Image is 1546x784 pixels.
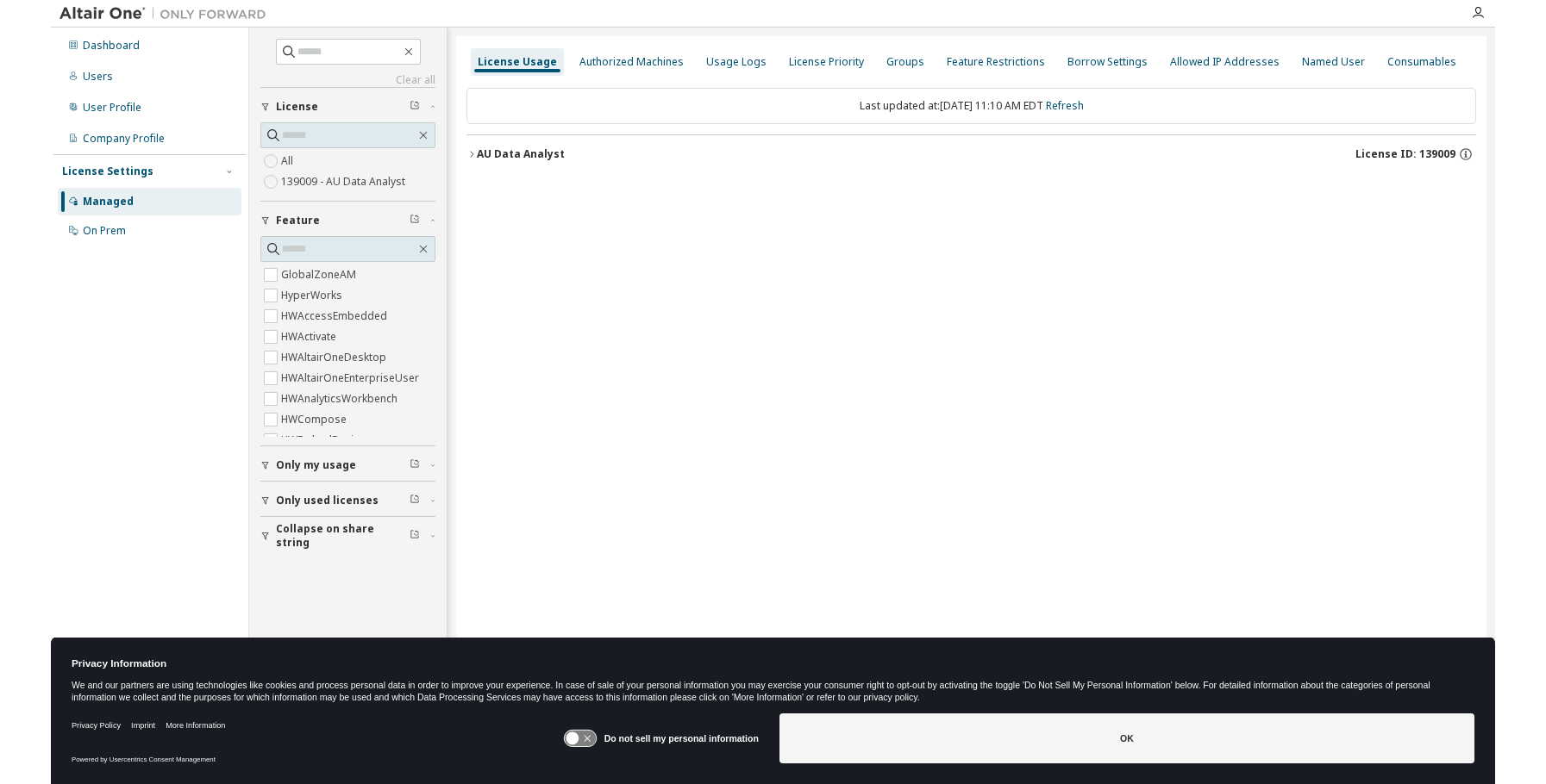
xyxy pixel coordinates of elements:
span: License [225,100,267,114]
div: Consumables [1336,55,1405,69]
a: Clear all [210,73,385,87]
div: License Usage [427,55,506,69]
div: Managed [32,195,83,208]
label: HWAltairOneDesktop [230,347,339,368]
div: Authorized Machines [529,55,633,69]
div: Named User [1251,55,1314,69]
span: Only my usage [225,458,305,472]
span: Collapse on share string [225,522,359,550]
div: Allowed IP Addresses [1119,55,1229,69]
label: All [230,151,246,171]
button: AU Data AnalystLicense ID: 139009 [416,135,1425,173]
span: Only used licenses [225,494,328,507]
span: Clear filter [359,494,369,507]
div: License Priority [738,55,813,69]
button: Feature [210,202,385,240]
label: HWCompose [230,409,299,430]
button: Only used licenses [210,482,385,520]
div: Feature Restrictions [896,55,994,69]
img: Altair One [9,5,224,22]
span: Clear filter [359,214,369,227]
button: Only my usage [210,446,385,484]
label: HWAnalyticsWorkbench [230,389,350,409]
label: 139009 - AU Data Analyst [230,171,358,192]
label: HWAccessEmbedded [230,306,340,327]
label: HyperWorks [230,285,295,306]
div: Users [32,70,62,84]
span: Clear filter [359,100,369,114]
div: AU Data Analyst [426,147,514,161]
div: Groups [836,55,873,69]
button: License [210,88,385,126]
div: Dashboard [32,39,89,53]
label: GlobalZoneAM [230,264,309,285]
span: Clear filter [359,529,369,543]
span: Clear filter [359,458,369,472]
div: User Profile [32,101,91,115]
div: Last updated at: [DATE] 11:10 AM EDT [416,88,1425,124]
div: Borrow Settings [1017,55,1097,69]
label: HWAltairOneEnterpriseUser [230,368,372,389]
span: License ID: 139009 [1305,147,1405,161]
div: License Settings [11,165,103,178]
button: Collapse on share string [210,517,385,555]
label: HWEmbedBasic [230,430,311,451]
div: On Prem [32,224,75,238]
span: Feature [225,214,269,227]
div: Company Profile [32,132,114,146]
label: HWActivate [230,327,289,347]
div: Usage Logs [655,55,716,69]
a: Refresh [995,98,1033,113]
